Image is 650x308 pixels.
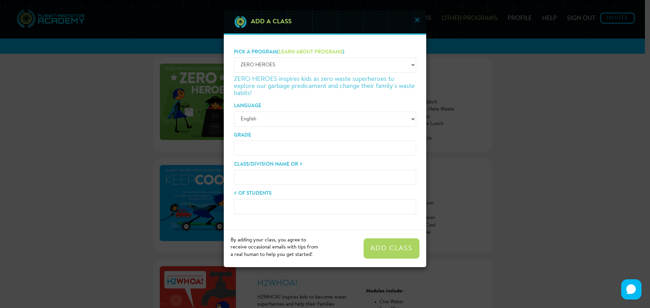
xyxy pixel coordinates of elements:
[234,132,251,139] label: Grade
[279,50,343,55] a: Learn about programs
[277,50,279,55] span: (
[364,238,419,259] button: Add Class
[234,50,277,55] span: Pick a program
[413,15,421,28] span: ×
[620,278,643,301] iframe: HelpCrunch
[234,161,303,168] label: Class/Division Name or #
[234,102,261,110] label: Language
[343,50,344,55] span: )
[224,10,426,35] div: Close
[247,16,291,28] h4: Add a class
[234,190,272,197] label: # of Students
[231,237,320,258] div: By adding your class, you agree to receive occasional emails with tips from a real human to help ...
[234,76,416,97] h4: ZERO HEROES inspires kids as zero waste superheroes to explore our garbage predicament and change...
